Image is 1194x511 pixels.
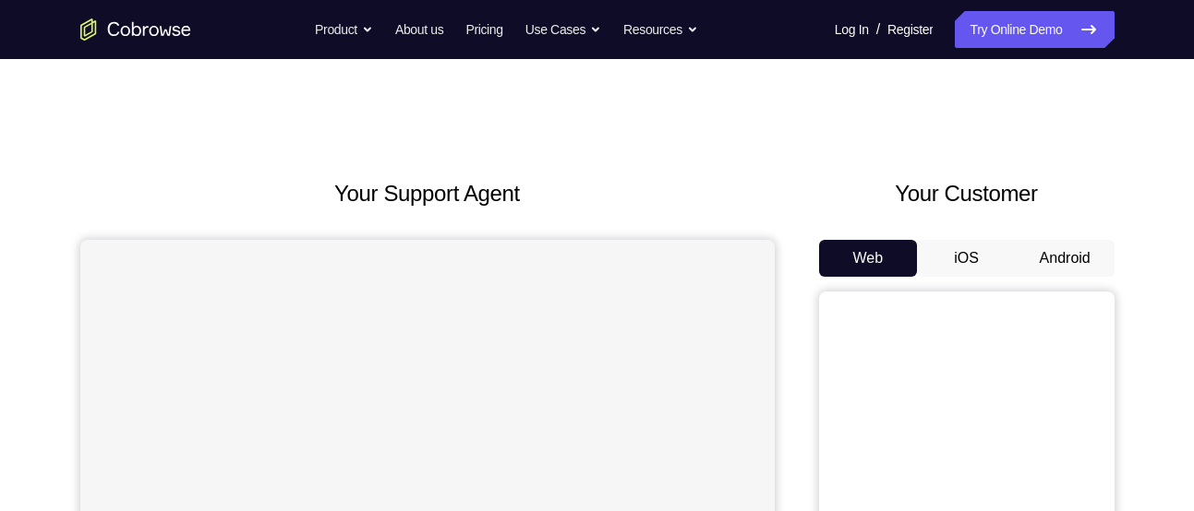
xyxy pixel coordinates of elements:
span: / [876,18,880,41]
button: Product [315,11,373,48]
a: Try Online Demo [955,11,1114,48]
button: iOS [917,240,1016,277]
a: Register [887,11,933,48]
h2: Your Support Agent [80,177,775,210]
a: Log In [835,11,869,48]
a: Go to the home page [80,18,191,41]
a: Pricing [465,11,502,48]
button: Use Cases [525,11,601,48]
a: About us [395,11,443,48]
button: Android [1016,240,1115,277]
h2: Your Customer [819,177,1115,210]
button: Resources [623,11,698,48]
button: Web [819,240,918,277]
